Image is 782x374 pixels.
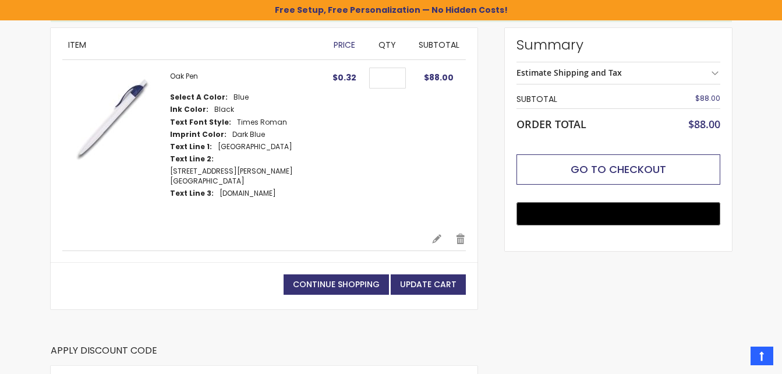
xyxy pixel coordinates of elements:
[516,115,586,131] strong: Order Total
[170,93,228,102] dt: Select A Color
[170,71,198,81] a: Oak Pen
[571,162,666,177] span: Go to Checkout
[68,39,86,51] span: Item
[218,142,292,151] dd: [GEOGRAPHIC_DATA]
[170,189,214,198] dt: Text Line 3
[332,72,356,83] span: $0.32
[170,167,321,185] dd: [STREET_ADDRESS][PERSON_NAME] [GEOGRAPHIC_DATA]
[516,202,720,225] button: Buy with GPay
[516,90,658,108] th: Subtotal
[293,278,380,290] span: Continue Shopping
[170,142,212,151] dt: Text Line 1
[751,347,773,365] a: Top
[237,118,287,127] dd: Times Roman
[391,274,466,295] button: Update Cart
[419,39,459,51] span: Subtotal
[688,117,720,131] span: $88.00
[232,130,265,139] dd: Dark Blue
[233,93,249,102] dd: Blue
[334,39,355,51] span: Price
[516,36,720,54] strong: Summary
[284,274,389,295] a: Continue Shopping
[695,93,720,103] span: $88.00
[170,105,208,114] dt: Ink Color
[170,130,227,139] dt: Imprint Color
[62,72,158,168] img: Oak Pen-Blue
[170,154,214,164] dt: Text Line 2
[424,72,454,83] span: $88.00
[214,105,234,114] dd: Black
[378,39,396,51] span: Qty
[220,189,276,198] dd: [DOMAIN_NAME]
[51,344,157,366] strong: Apply Discount Code
[170,118,231,127] dt: Text Font Style
[62,72,170,221] a: Oak Pen-Blue
[516,67,622,78] strong: Estimate Shipping and Tax
[400,278,457,290] span: Update Cart
[516,154,720,185] button: Go to Checkout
